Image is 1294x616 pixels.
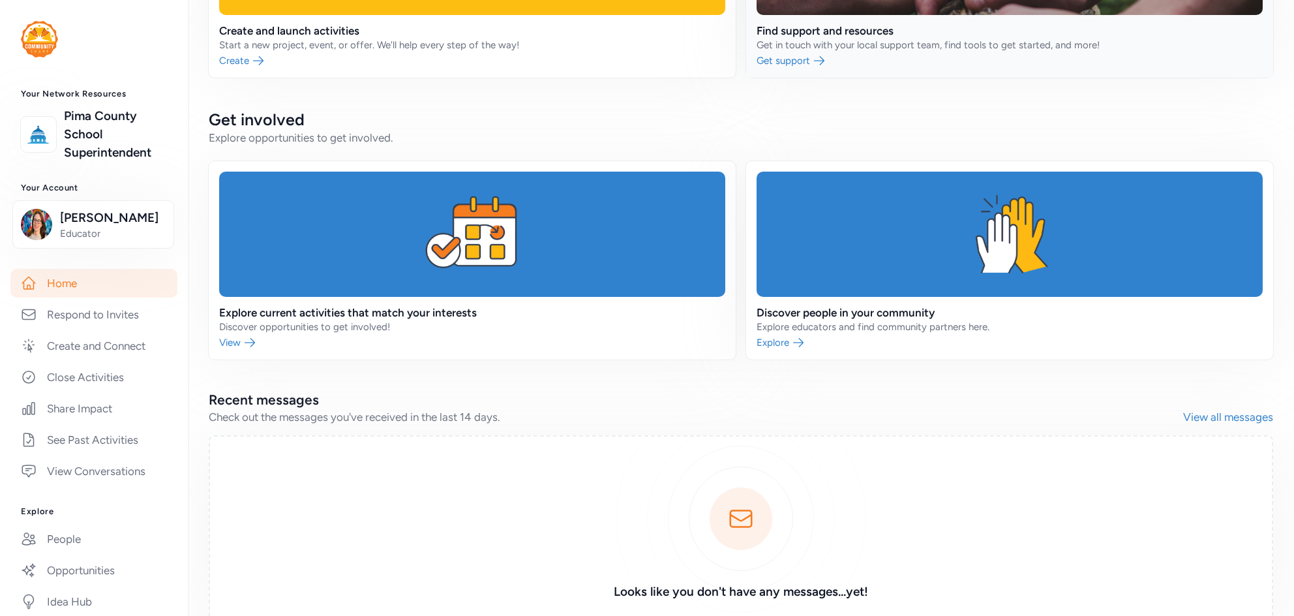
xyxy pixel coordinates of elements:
a: Pima County School Superintendent [64,107,167,162]
button: [PERSON_NAME]Educator [12,200,174,249]
a: Respond to Invites [10,300,177,329]
h3: Explore [21,506,167,517]
h3: Your Account [21,183,167,193]
a: View all messages [1183,409,1273,425]
span: [PERSON_NAME] [60,209,166,227]
a: Share Impact [10,394,177,423]
div: Explore opportunities to get involved. [209,130,1273,146]
h3: Looks like you don't have any messages...yet! [553,583,929,601]
span: Educator [60,227,166,240]
a: See Past Activities [10,425,177,454]
a: View Conversations [10,457,177,485]
h2: Get involved [209,109,1273,130]
h3: Your Network Resources [21,89,167,99]
div: Check out the messages you've received in the last 14 days. [209,409,1183,425]
a: Home [10,269,177,298]
a: Create and Connect [10,331,177,360]
img: logo [21,21,58,57]
a: Opportunities [10,556,177,585]
a: Idea Hub [10,587,177,616]
img: logo [24,120,53,149]
a: Close Activities [10,363,177,392]
a: People [10,525,177,553]
h2: Recent messages [209,391,1183,409]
